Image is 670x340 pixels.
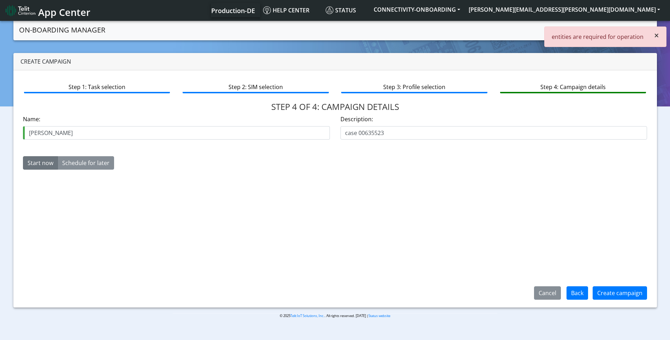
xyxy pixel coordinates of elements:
span: Status [326,6,356,14]
button: Cancel [534,286,561,300]
btn: Step 2: SIM selection [183,80,328,93]
input: Description [340,126,647,140]
a: Status [323,3,369,17]
a: Help center [260,3,323,17]
button: Schedule for later [58,156,114,170]
label: Name: [23,115,40,123]
div: Basic example [23,156,114,170]
button: CONNECTIVITY-ONBOARDING [369,3,464,16]
img: logo-telit-cinterion-gw-new.png [6,5,35,16]
a: Campaigns [557,22,595,36]
button: Close [647,27,666,44]
a: App Center [6,3,89,18]
img: knowledge.svg [263,6,271,14]
button: Back [567,286,588,300]
btn: Step 3: Profile selection [341,80,487,93]
span: Help center [263,6,309,14]
img: status.svg [326,6,333,14]
span: App Center [38,6,90,19]
h1: STEP 4 OF 4: CAMPAIGN DETAILS [23,102,647,112]
a: Your current platform instance [211,3,255,17]
btn: Step 1: Task selection [24,80,170,93]
a: Telit IoT Solutions, Inc. [290,313,325,318]
a: Create campaign [595,22,651,36]
button: Create campaign [593,286,647,300]
a: Status website [368,313,390,318]
p: entities are required for operation [552,33,644,41]
button: [PERSON_NAME][EMAIL_ADDRESS][PERSON_NAME][DOMAIN_NAME] [464,3,664,16]
a: On-Boarding Manager [19,23,105,37]
p: © 2025 . All rights reserved. [DATE] | [173,313,497,318]
btn: Step 4: Campaign details [500,80,646,93]
label: Description: [340,115,373,123]
button: Start now [23,156,58,170]
span: × [654,29,659,41]
input: Name [23,126,330,140]
div: Create campaign [13,53,657,70]
span: Production-DE [211,6,255,15]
